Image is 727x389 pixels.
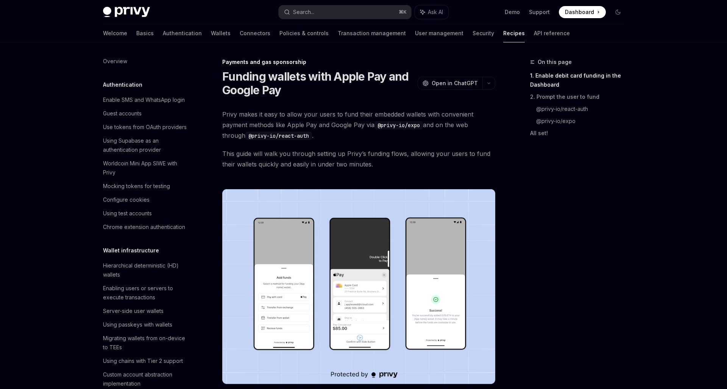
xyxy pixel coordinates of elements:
[503,24,525,42] a: Recipes
[103,57,127,66] div: Overview
[103,7,150,17] img: dark logo
[103,223,185,232] div: Chrome extension authentication
[240,24,270,42] a: Connectors
[97,157,194,179] a: Worldcoin Mini App SIWE with Privy
[530,127,630,139] a: All set!
[103,334,189,352] div: Migrating wallets from on-device to TEEs
[245,132,312,140] code: @privy-io/react-auth
[97,54,194,68] a: Overview
[473,24,494,42] a: Security
[103,284,189,302] div: Enabling users or servers to execute transactions
[530,91,630,103] a: 2. Prompt the user to fund
[103,24,127,42] a: Welcome
[565,8,594,16] span: Dashboard
[103,109,142,118] div: Guest accounts
[536,115,630,127] a: @privy-io/expo
[97,120,194,134] a: Use tokens from OAuth providers
[103,182,170,191] div: Mocking tokens for testing
[103,159,189,177] div: Worldcoin Mini App SIWE with Privy
[222,58,495,66] div: Payments and gas sponsorship
[97,107,194,120] a: Guest accounts
[103,80,142,89] h5: Authentication
[211,24,231,42] a: Wallets
[103,246,159,255] h5: Wallet infrastructure
[103,123,187,132] div: Use tokens from OAuth providers
[418,77,482,90] button: Open in ChatGPT
[559,6,606,18] a: Dashboard
[103,320,172,329] div: Using passkeys with wallets
[103,95,185,104] div: Enable SMS and WhatsApp login
[432,79,478,87] span: Open in ChatGPT
[222,148,495,170] span: This guide will walk you through setting up Privy’s funding flows, allowing your users to fund th...
[399,9,407,15] span: ⌘ K
[415,24,463,42] a: User management
[97,220,194,234] a: Chrome extension authentication
[279,24,329,42] a: Policies & controls
[97,354,194,368] a: Using chains with Tier 2 support
[97,318,194,331] a: Using passkeys with wallets
[97,331,194,354] a: Migrating wallets from on-device to TEEs
[103,195,150,204] div: Configure cookies
[103,370,189,388] div: Custom account abstraction implementation
[538,58,572,67] span: On this page
[97,193,194,207] a: Configure cookies
[612,6,624,18] button: Toggle dark mode
[534,24,570,42] a: API reference
[97,259,194,282] a: Hierarchical deterministic (HD) wallets
[103,136,189,154] div: Using Supabase as an authentication provider
[103,307,164,316] div: Server-side user wallets
[163,24,202,42] a: Authentication
[103,261,189,279] div: Hierarchical deterministic (HD) wallets
[97,207,194,220] a: Using test accounts
[374,121,423,129] code: @privy-io/expo
[222,109,495,141] span: Privy makes it easy to allow your users to fund their embedded wallets with convenient payment me...
[529,8,550,16] a: Support
[103,209,152,218] div: Using test accounts
[97,179,194,193] a: Mocking tokens for testing
[97,93,194,107] a: Enable SMS and WhatsApp login
[530,70,630,91] a: 1. Enable debit card funding in the Dashboard
[136,24,154,42] a: Basics
[103,356,183,366] div: Using chains with Tier 2 support
[415,5,448,19] button: Ask AI
[293,8,314,17] div: Search...
[222,70,415,97] h1: Funding wallets with Apple Pay and Google Pay
[536,103,630,115] a: @privy-io/react-auth
[97,304,194,318] a: Server-side user wallets
[505,8,520,16] a: Demo
[428,8,443,16] span: Ask AI
[338,24,406,42] a: Transaction management
[97,134,194,157] a: Using Supabase as an authentication provider
[279,5,411,19] button: Search...⌘K
[97,282,194,304] a: Enabling users or servers to execute transactions
[222,189,495,384] img: card-based-funding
